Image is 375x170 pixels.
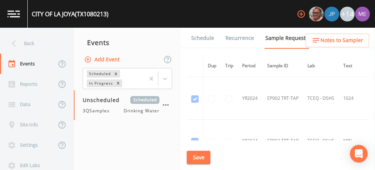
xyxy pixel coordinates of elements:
[130,96,159,104] span: Scheduled
[187,151,210,164] button: Save
[339,120,369,162] td: MIN
[319,28,350,48] a: COC Details
[355,7,370,21] img: d4d65db7c401dd99d63b7ad86343d265
[303,55,339,77] th: Lab
[87,70,112,78] div: Scheduled
[324,7,340,21] div: Joshua gere Paul
[339,77,369,120] td: 1024
[339,55,369,77] th: Test
[224,28,255,48] a: Recurrence
[74,90,181,120] a: UnscheduledScheduled3QSamplesDrinking Water
[306,34,369,47] button: Notes to Sampler
[203,55,221,77] th: Dup
[263,55,303,77] th: Sample ID
[87,79,114,87] div: In Progress
[303,120,339,162] td: TCEQ - DSHS
[320,36,363,45] span: Notes to Sampler
[238,55,263,77] th: Period
[238,77,263,120] td: YR2024
[238,120,263,162] td: YR2024
[309,7,324,21] img: e2d790fa78825a4bb76dcb6ab311d44c
[309,7,324,21] div: Mike Franklin
[264,28,309,49] a: Sample Requests
[83,108,114,114] span: 3QSamples
[190,28,215,48] a: Schedule
[7,10,20,17] img: logo
[303,77,339,120] td: TCEQ - DSHS
[83,53,123,67] button: Add Event
[263,77,303,120] td: EP002 TRT-TAP
[340,7,355,21] div: +14
[124,108,159,114] span: Drinking Water
[114,79,122,87] div: Remove In Progress
[83,96,125,104] span: Unscheduled
[32,10,109,18] div: CITY OF LA JOYA (TX1080213)
[324,7,339,21] img: 41241ef155101aa6d92a04480b0d0000
[190,48,207,69] a: Forms
[112,70,120,78] div: Remove Scheduled
[350,145,368,163] div: Open Intercom Messenger
[263,120,303,162] td: EP002 TRT-TAP
[221,55,238,77] th: Trip
[74,33,181,52] div: Events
